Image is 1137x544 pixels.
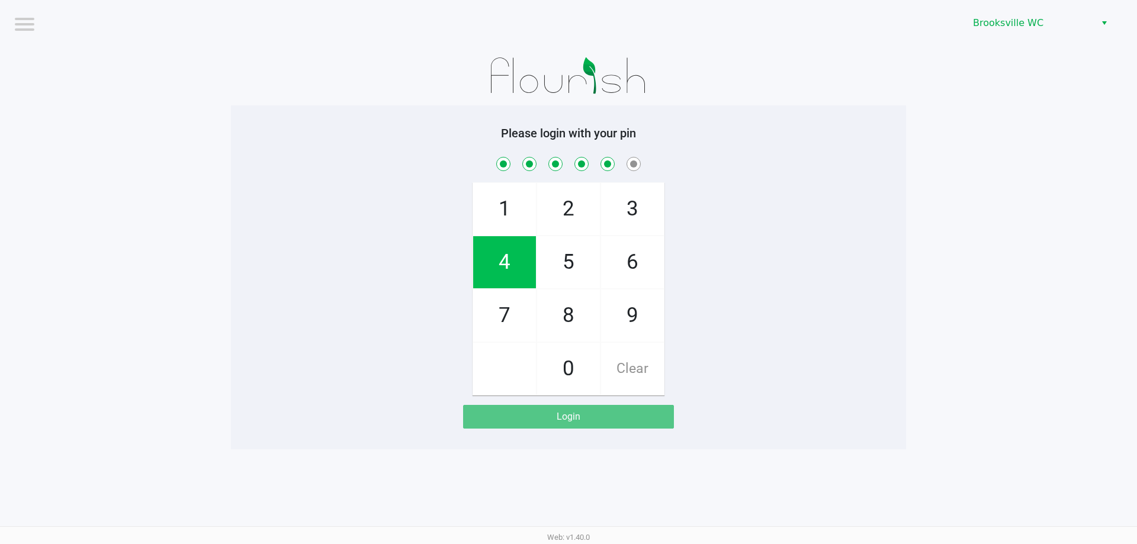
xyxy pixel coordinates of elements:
button: Select [1096,12,1113,34]
span: Web: v1.40.0 [547,533,590,542]
span: 4 [473,236,536,288]
span: 9 [601,289,664,342]
h5: Please login with your pin [240,126,897,140]
span: 6 [601,236,664,288]
span: 7 [473,289,536,342]
span: 5 [537,236,600,288]
span: 2 [537,183,600,235]
span: 8 [537,289,600,342]
span: 3 [601,183,664,235]
span: 1 [473,183,536,235]
span: Brooksville WC [973,16,1088,30]
span: 0 [537,343,600,395]
span: Clear [601,343,664,395]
